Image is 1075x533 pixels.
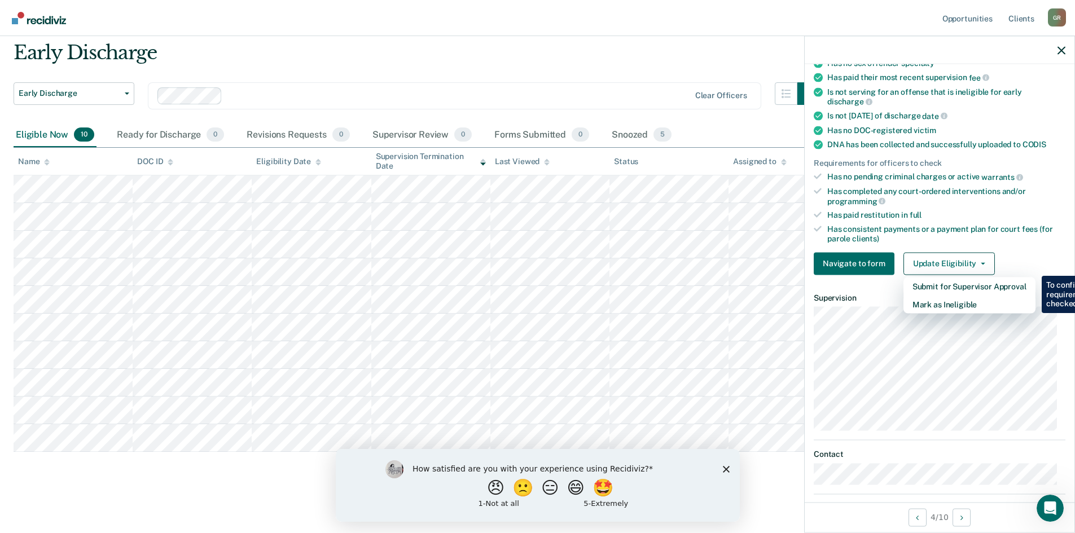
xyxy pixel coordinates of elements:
button: Mark as Ineligible [903,295,1035,313]
div: 4 / 10 [805,502,1074,532]
div: Supervision Termination Date [376,152,486,171]
dt: Supervision [814,293,1065,302]
div: Has paid their most recent supervision [827,72,1065,82]
div: Has completed any court-ordered interventions and/or [827,186,1065,205]
span: 10 [74,127,94,142]
div: DNA has been collected and successfully uploaded to [827,139,1065,149]
span: programming [827,196,885,205]
div: Assigned to [733,157,786,166]
div: Clear officers [695,91,747,100]
div: Revisions Requests [244,123,352,148]
div: DOC ID [137,157,173,166]
span: CODIS [1023,139,1046,148]
iframe: Intercom live chat [1037,495,1064,522]
button: Profile dropdown button [1048,8,1066,27]
div: Eligible Now [14,123,96,148]
img: Recidiviz [12,12,66,24]
div: G R [1048,8,1066,27]
span: clients) [852,234,879,243]
span: 0 [207,127,224,142]
span: victim [914,125,936,134]
button: Navigate to form [814,252,894,275]
div: Has consistent payments or a payment plan for court fees (for parole [827,224,1065,244]
span: Early Discharge [19,89,120,98]
div: Requirements for officers to check [814,158,1065,168]
span: 0 [332,127,350,142]
iframe: Survey by Kim from Recidiviz [336,449,740,522]
span: fee [969,73,989,82]
span: 0 [572,127,589,142]
div: Is not serving for an offense that is ineligible for early [827,87,1065,106]
div: Eligibility Date [256,157,321,166]
div: Has no pending criminal charges or active [827,172,1065,182]
div: Name [18,157,50,166]
button: Submit for Supervisor Approval [903,277,1035,295]
div: Ready for Discharge [115,123,226,148]
dt: Contact [814,450,1065,459]
div: Supervisor Review [370,123,475,148]
div: Is not [DATE] of discharge [827,111,1065,121]
button: Next Opportunity [953,508,971,526]
button: Previous Opportunity [909,508,927,526]
span: warrants [981,173,1023,182]
div: Last Viewed [495,157,550,166]
div: Has paid restitution in [827,210,1065,220]
span: 0 [454,127,472,142]
div: Early Discharge [14,41,820,73]
div: Forms Submitted [492,123,591,148]
span: date [922,111,947,120]
div: Snoozed [609,123,674,148]
button: Update Eligibility [903,252,995,275]
span: discharge [827,97,872,106]
div: Has no DOC-registered [827,125,1065,135]
div: Status [614,157,638,166]
a: Navigate to form link [814,252,899,275]
span: 5 [653,127,672,142]
span: full [910,210,922,219]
